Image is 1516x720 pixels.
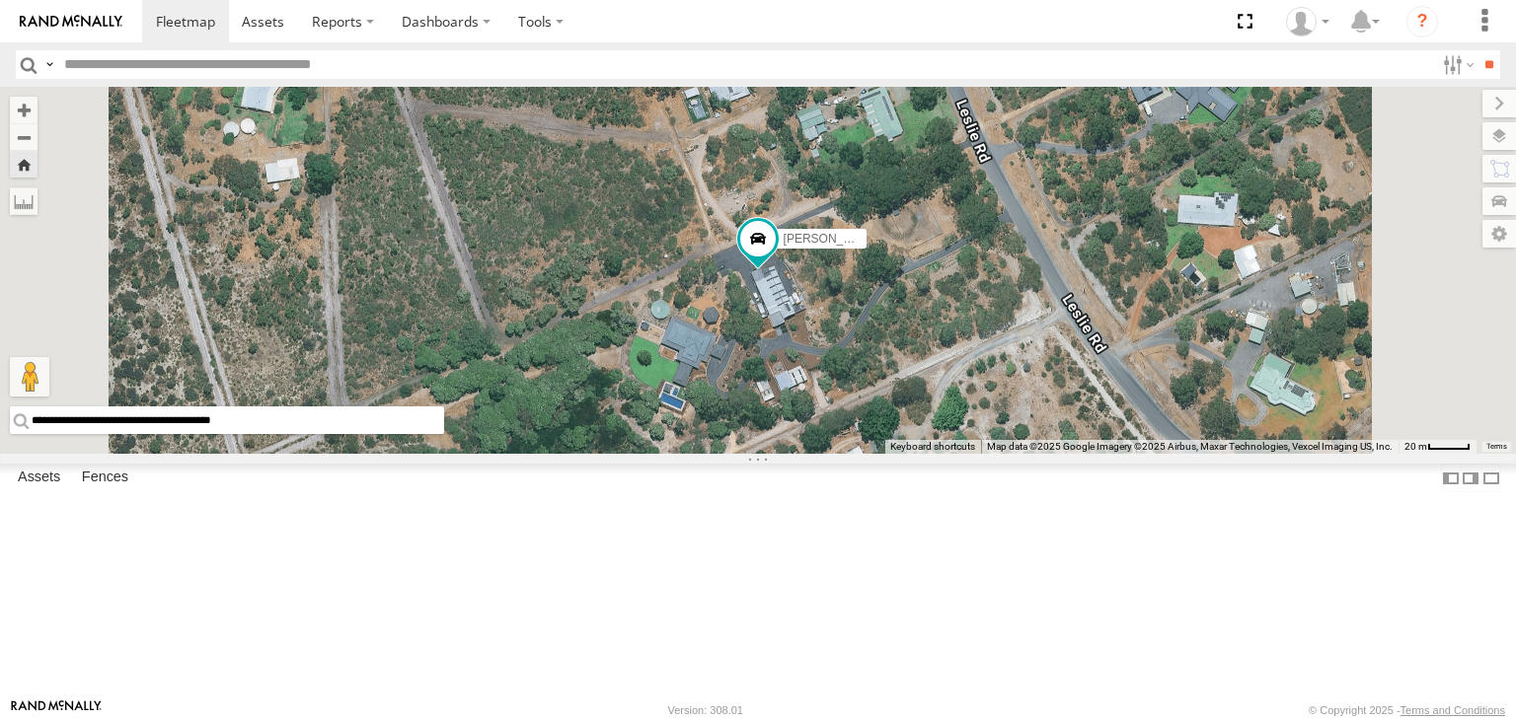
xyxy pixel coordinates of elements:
[987,441,1393,452] span: Map data ©2025 Google Imagery ©2025 Airbus, Maxar Technologies, Vexcel Imaging US, Inc.
[10,151,38,178] button: Zoom Home
[41,50,57,79] label: Search Query
[668,704,743,716] div: Version: 308.01
[10,357,49,396] button: Drag Pegman onto the map to open Street View
[1406,6,1438,37] i: ?
[1279,7,1336,36] div: Grainge Ryall
[890,440,975,454] button: Keyboard shortcuts
[1481,464,1501,492] label: Hide Summary Table
[10,97,38,123] button: Zoom in
[20,15,122,29] img: rand-logo.svg
[1401,704,1505,716] a: Terms and Conditions
[1404,441,1427,452] span: 20 m
[1461,464,1480,492] label: Dock Summary Table to the Right
[1486,443,1507,451] a: Terms (opens in new tab)
[8,465,70,492] label: Assets
[10,187,38,215] label: Measure
[10,123,38,151] button: Zoom out
[1441,464,1461,492] label: Dock Summary Table to the Left
[11,700,102,720] a: Visit our Website
[1399,440,1477,454] button: Map scale: 20 m per 40 pixels
[784,232,899,246] span: [PERSON_NAME] V9
[1309,704,1505,716] div: © Copyright 2025 -
[1482,220,1516,248] label: Map Settings
[72,465,138,492] label: Fences
[1435,50,1478,79] label: Search Filter Options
